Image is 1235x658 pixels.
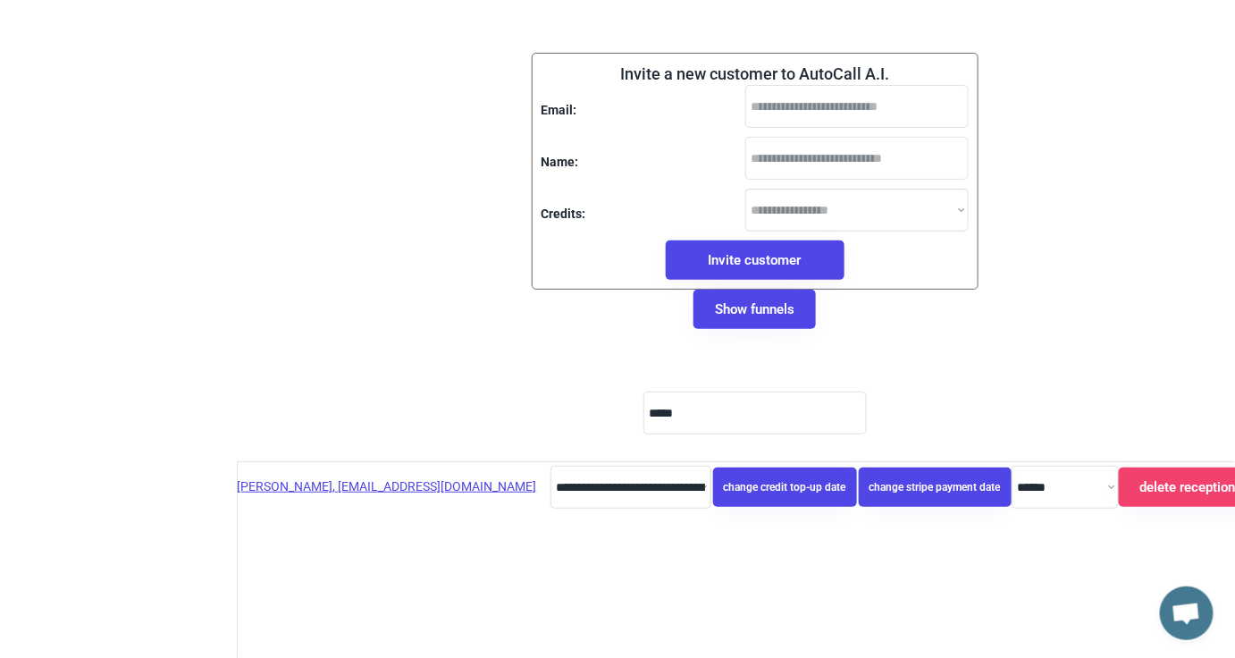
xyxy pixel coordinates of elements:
div: [PERSON_NAME], [EMAIL_ADDRESS][DOMAIN_NAME] [238,478,550,496]
div: Credits: [542,206,586,224]
button: Invite customer [666,240,844,280]
button: change credit top-up date [713,468,857,507]
div: Invite a new customer to AutoCall A.I. [620,63,889,85]
button: Show funnels [693,290,816,329]
button: change stripe payment date [859,468,1012,507]
div: Name: [542,154,579,172]
div: Open chat [1160,586,1214,640]
div: Email: [542,102,577,120]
